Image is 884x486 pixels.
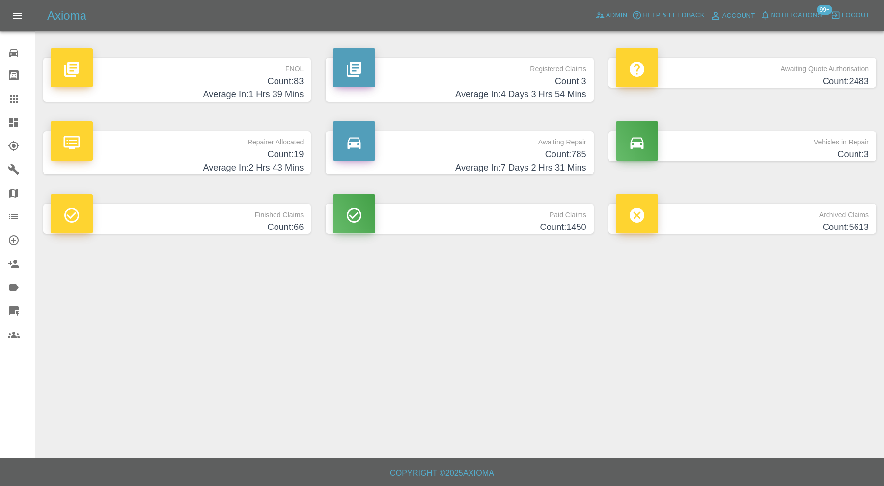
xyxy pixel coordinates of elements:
h4: Count: 785 [333,148,586,161]
p: Paid Claims [333,204,586,221]
h4: Average In: 1 Hrs 39 Mins [51,88,304,101]
span: Account [722,10,755,22]
span: Help & Feedback [643,10,704,21]
h6: Copyright © 2025 Axioma [8,466,876,480]
button: Logout [829,8,872,23]
h4: Count: 3 [333,75,586,88]
h4: Average In: 7 Days 2 Hrs 31 Mins [333,161,586,174]
h4: Count: 66 [51,221,304,234]
p: Finished Claims [51,204,304,221]
button: Notifications [758,8,825,23]
a: Awaiting Quote AuthorisationCount:2483 [608,58,876,88]
h4: Count: 1450 [333,221,586,234]
h5: Axioma [47,8,86,24]
span: Admin [606,10,628,21]
a: Awaiting RepairCount:785Average In:7 Days 2 Hrs 31 Mins [326,131,593,175]
p: Repairer Allocated [51,131,304,148]
a: Paid ClaimsCount:1450 [326,204,593,234]
a: Registered ClaimsCount:3Average In:4 Days 3 Hrs 54 Mins [326,58,593,102]
h4: Average In: 4 Days 3 Hrs 54 Mins [333,88,586,101]
span: Notifications [771,10,822,21]
h4: Average In: 2 Hrs 43 Mins [51,161,304,174]
a: Finished ClaimsCount:66 [43,204,311,234]
a: Account [707,8,758,24]
a: Repairer AllocatedCount:19Average In:2 Hrs 43 Mins [43,131,311,175]
a: Archived ClaimsCount:5613 [608,204,876,234]
button: Help & Feedback [630,8,707,23]
h4: Count: 19 [51,148,304,161]
p: Archived Claims [616,204,869,221]
h4: Count: 83 [51,75,304,88]
p: Vehicles in Repair [616,131,869,148]
span: 99+ [817,5,832,15]
button: Open drawer [6,4,29,28]
p: Awaiting Quote Authorisation [616,58,869,75]
a: FNOLCount:83Average In:1 Hrs 39 Mins [43,58,311,102]
p: Awaiting Repair [333,131,586,148]
p: Registered Claims [333,58,586,75]
p: FNOL [51,58,304,75]
a: Admin [593,8,630,23]
span: Logout [842,10,870,21]
h4: Count: 2483 [616,75,869,88]
h4: Count: 3 [616,148,869,161]
a: Vehicles in RepairCount:3 [608,131,876,161]
h4: Count: 5613 [616,221,869,234]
